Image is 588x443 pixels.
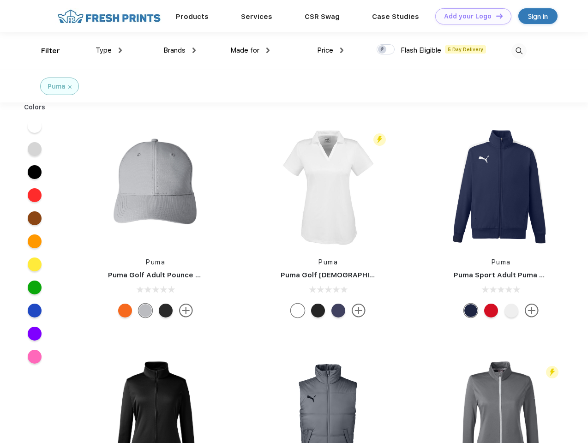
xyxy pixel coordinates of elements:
[511,43,527,59] img: desktop_search.svg
[525,304,539,317] img: more.svg
[317,46,333,54] span: Price
[192,48,196,53] img: dropdown.png
[518,8,558,24] a: Sign in
[266,48,270,53] img: dropdown.png
[281,271,452,279] a: Puma Golf [DEMOGRAPHIC_DATA]' Icon Golf Polo
[96,46,112,54] span: Type
[373,133,386,146] img: flash_active_toggle.svg
[352,304,366,317] img: more.svg
[444,12,492,20] div: Add your Logo
[440,126,563,248] img: func=resize&h=266
[546,366,558,378] img: flash_active_toggle.svg
[55,8,163,24] img: fo%20logo%202.webp
[230,46,259,54] span: Made for
[464,304,478,317] div: Peacoat
[163,46,186,54] span: Brands
[119,48,122,53] img: dropdown.png
[94,126,217,248] img: func=resize&h=266
[496,13,503,18] img: DT
[17,102,53,112] div: Colors
[331,304,345,317] div: Peacoat
[340,48,343,53] img: dropdown.png
[41,46,60,56] div: Filter
[267,126,390,248] img: func=resize&h=266
[504,304,518,317] div: White and Quiet Shade
[146,258,165,266] a: Puma
[528,11,548,22] div: Sign in
[305,12,340,21] a: CSR Swag
[492,258,511,266] a: Puma
[445,45,486,54] span: 5 Day Delivery
[118,304,132,317] div: Vibrant Orange
[311,304,325,317] div: Puma Black
[179,304,193,317] img: more.svg
[484,304,498,317] div: High Risk Red
[108,271,249,279] a: Puma Golf Adult Pounce Adjustable Cap
[176,12,209,21] a: Products
[291,304,305,317] div: Bright White
[318,258,338,266] a: Puma
[48,82,66,91] div: Puma
[68,85,72,89] img: filter_cancel.svg
[159,304,173,317] div: Puma Black
[401,46,441,54] span: Flash Eligible
[241,12,272,21] a: Services
[138,304,152,317] div: Quarry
